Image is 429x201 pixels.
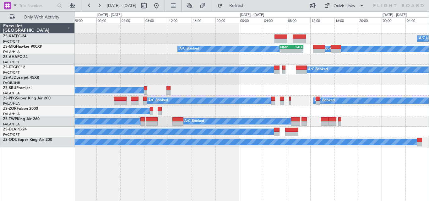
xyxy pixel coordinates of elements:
a: ZS-SRUPremier I [3,86,32,90]
a: FALA/HLA [3,101,20,106]
a: FALA/HLA [3,50,20,54]
span: ZS-AJD [3,76,16,80]
span: ZS-TWP [3,117,17,121]
div: 04:00 [263,17,287,23]
button: Refresh [215,1,252,11]
div: 16:00 [192,17,215,23]
span: ZS-ZOR [3,107,17,111]
span: ZS-FTG [3,66,16,69]
div: 04:00 [120,17,144,23]
div: 08:00 [287,17,311,23]
div: A/C Booked [179,44,199,54]
div: A/C Booked [148,96,168,105]
span: ZS-MIG [3,45,16,49]
div: A/C Booked [316,44,336,54]
div: 00:00 [382,17,405,23]
a: ZS-MIGHawker 900XP [3,45,42,49]
button: Quick Links [321,1,367,11]
div: [DATE] - [DATE] [240,13,264,18]
div: 12:00 [168,17,192,23]
a: ZS-ODUSuper King Air 200 [3,138,52,142]
a: FAOR/JNB [3,81,20,85]
a: ZS-KATPC-24 [3,34,26,38]
div: A/C Booked [315,96,335,105]
a: ZS-PPGSuper King Air 200 [3,97,51,100]
div: 00:00 [239,17,263,23]
div: 16:00 [334,17,358,23]
div: A/C Booked [308,65,328,74]
span: Only With Activity [16,15,66,19]
a: ZS-ZORFalcon 2000 [3,107,38,111]
span: ZS-DLA [3,128,16,131]
span: Refresh [224,3,250,8]
a: FALA/HLA [3,112,20,116]
a: FACT/CPT [3,132,19,137]
span: ZS-ODU [3,138,18,142]
a: ZS-AJDLearjet 45XR [3,76,39,80]
div: - [280,49,291,53]
span: ZS-KAT [3,34,16,38]
a: ZS-AHAPC-24 [3,55,28,59]
span: [DATE] - [DATE] [107,3,136,8]
a: ZS-DLAPC-24 [3,128,27,131]
span: ZS-AHA [3,55,17,59]
a: FACT/CPT [3,60,19,65]
div: 20:00 [215,17,239,23]
div: Quick Links [334,3,355,9]
input: Trip Number [19,1,55,10]
a: FALA/HLA [3,122,20,127]
div: [DATE] - [DATE] [97,13,122,18]
div: FALE [291,45,303,49]
span: ZS-PPG [3,97,16,100]
a: ZS-TWPKing Air 260 [3,117,40,121]
div: 20:00 [358,17,382,23]
a: FACT/CPT [3,39,19,44]
span: ZS-SRU [3,86,16,90]
div: 12:00 [310,17,334,23]
a: FALA/HLA [3,91,20,96]
a: ZS-FTGPC12 [3,66,25,69]
div: 20:00 [73,17,97,23]
div: FIMP [280,45,291,49]
div: 08:00 [144,17,168,23]
div: - [291,49,303,53]
a: FACT/CPT [3,70,19,75]
div: 00:00 [96,17,120,23]
div: [DATE] - [DATE] [383,13,407,18]
div: A/C Booked [184,117,204,126]
button: Only With Activity [7,12,68,22]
